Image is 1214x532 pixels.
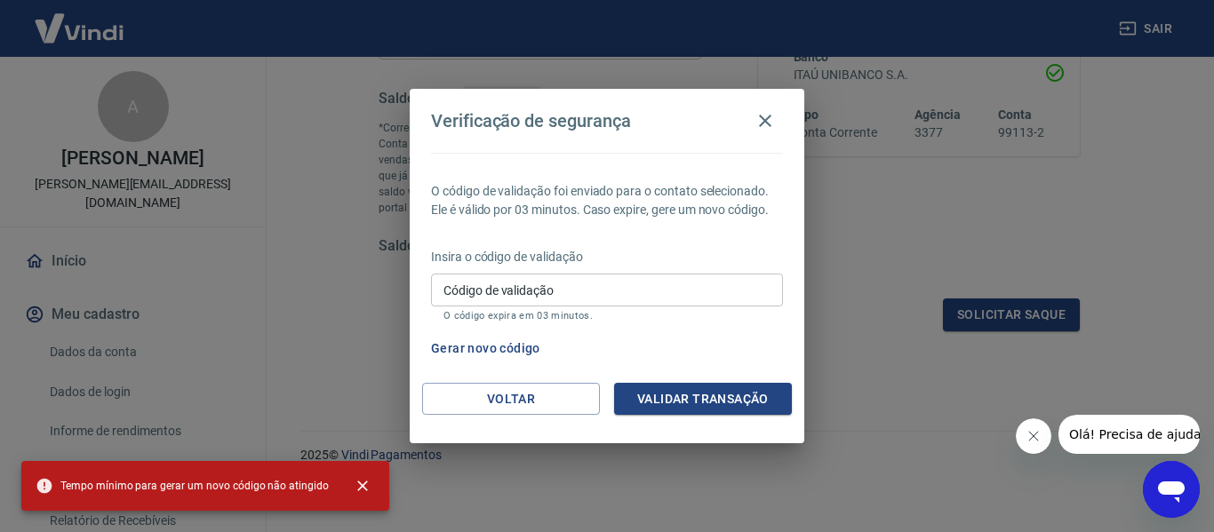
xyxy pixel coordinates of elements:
[431,182,783,219] p: O código de validação foi enviado para o contato selecionado. Ele é válido por 03 minutos. Caso e...
[424,332,547,365] button: Gerar novo código
[1058,415,1200,454] iframe: Mensagem da empresa
[431,248,783,266] p: Insira o código de validação
[1143,461,1200,518] iframe: Botão para abrir a janela de mensagens
[422,383,600,416] button: Voltar
[1016,418,1051,454] iframe: Fechar mensagem
[431,110,631,131] h4: Verificação de segurança
[343,466,382,505] button: close
[443,310,771,322] p: O código expira em 03 minutos.
[36,477,329,495] span: Tempo mínimo para gerar um novo código não atingido
[11,12,149,27] span: Olá! Precisa de ajuda?
[614,383,792,416] button: Validar transação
